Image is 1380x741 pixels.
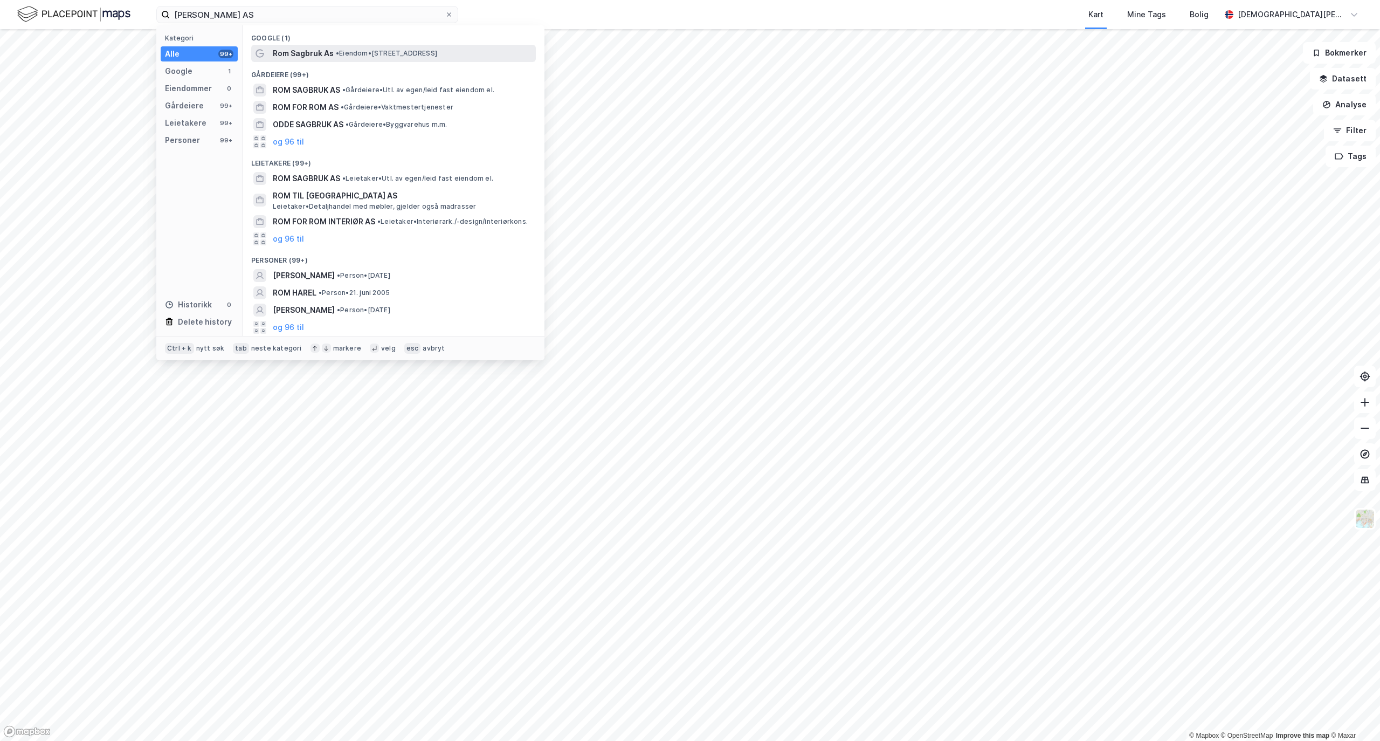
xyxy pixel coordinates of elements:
div: Ctrl + k [165,343,194,354]
button: og 96 til [273,232,304,245]
div: Mine Tags [1127,8,1166,21]
span: ROM SAGBRUK AS [273,84,340,97]
a: Mapbox homepage [3,725,51,738]
div: avbryt [423,344,445,353]
div: Eiendommer [165,82,212,95]
button: Filter [1324,120,1376,141]
div: 99+ [218,136,233,145]
div: velg [381,344,396,353]
span: Eiendom • [STREET_ADDRESS] [336,49,437,58]
div: Google [165,65,192,78]
a: Improve this map [1276,732,1329,739]
img: Z [1355,509,1375,529]
span: • [336,49,339,57]
div: Alle [165,47,180,60]
span: ROM FOR ROM AS [273,101,339,114]
div: Delete history [178,315,232,328]
span: • [377,217,381,225]
div: 0 [225,84,233,93]
div: 99+ [218,50,233,58]
div: Kart [1088,8,1103,21]
div: neste kategori [251,344,302,353]
span: ROM TIL [GEOGRAPHIC_DATA] AS [273,189,532,202]
div: Personer [165,134,200,147]
div: Google (1) [243,25,544,45]
div: Kategori [165,34,238,42]
span: • [342,86,346,94]
iframe: Chat Widget [1326,689,1380,741]
div: Gårdeiere [165,99,204,112]
button: Bokmerker [1303,42,1376,64]
span: Leietaker • Detaljhandel med møbler, gjelder også madrasser [273,202,476,211]
span: • [337,306,340,314]
span: Leietaker • Utl. av egen/leid fast eiendom el. [342,174,493,183]
span: ROM FOR ROM INTERIØR AS [273,215,375,228]
span: [PERSON_NAME] [273,304,335,317]
div: 99+ [218,101,233,110]
div: Leietakere (99+) [243,150,544,170]
div: Gårdeiere (99+) [243,62,544,81]
a: OpenStreetMap [1221,732,1273,739]
span: ODDE SAGBRUK AS [273,118,343,131]
button: og 96 til [273,135,304,148]
span: Leietaker • Interiørark./-design/interiørkons. [377,217,528,226]
div: [DEMOGRAPHIC_DATA][PERSON_NAME] [1238,8,1345,21]
span: ROM HAREL [273,286,316,299]
span: • [342,174,346,182]
div: Historikk [165,298,212,311]
div: esc [404,343,421,354]
span: Rom Sagbruk As [273,47,334,60]
span: [PERSON_NAME] [273,269,335,282]
div: Personer (99+) [243,248,544,267]
button: Tags [1326,146,1376,167]
div: markere [333,344,361,353]
div: Bolig [1190,8,1209,21]
span: Person • [DATE] [337,306,390,314]
button: og 96 til [273,321,304,334]
button: Analyse [1313,94,1376,115]
div: nytt søk [196,344,225,353]
div: 99+ [218,119,233,127]
span: ROM SAGBRUK AS [273,172,340,185]
span: • [337,271,340,279]
input: Søk på adresse, matrikkel, gårdeiere, leietakere eller personer [170,6,445,23]
span: Person • 21. juni 2005 [319,289,390,297]
div: tab [233,343,249,354]
div: 0 [225,300,233,309]
div: Kontrollprogram for chat [1326,689,1380,741]
div: Leietakere [165,116,206,129]
div: 1 [225,67,233,76]
span: • [319,289,322,297]
button: Datasett [1310,68,1376,90]
img: logo.f888ab2527a4732fd821a326f86c7f29.svg [17,5,130,24]
span: • [341,103,344,111]
span: • [346,120,349,128]
span: Gårdeiere • Vaktmestertjenester [341,103,453,112]
a: Mapbox [1189,732,1219,739]
span: Gårdeiere • Byggvarehus m.m. [346,120,447,129]
span: Person • [DATE] [337,271,390,280]
span: Gårdeiere • Utl. av egen/leid fast eiendom el. [342,86,494,94]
